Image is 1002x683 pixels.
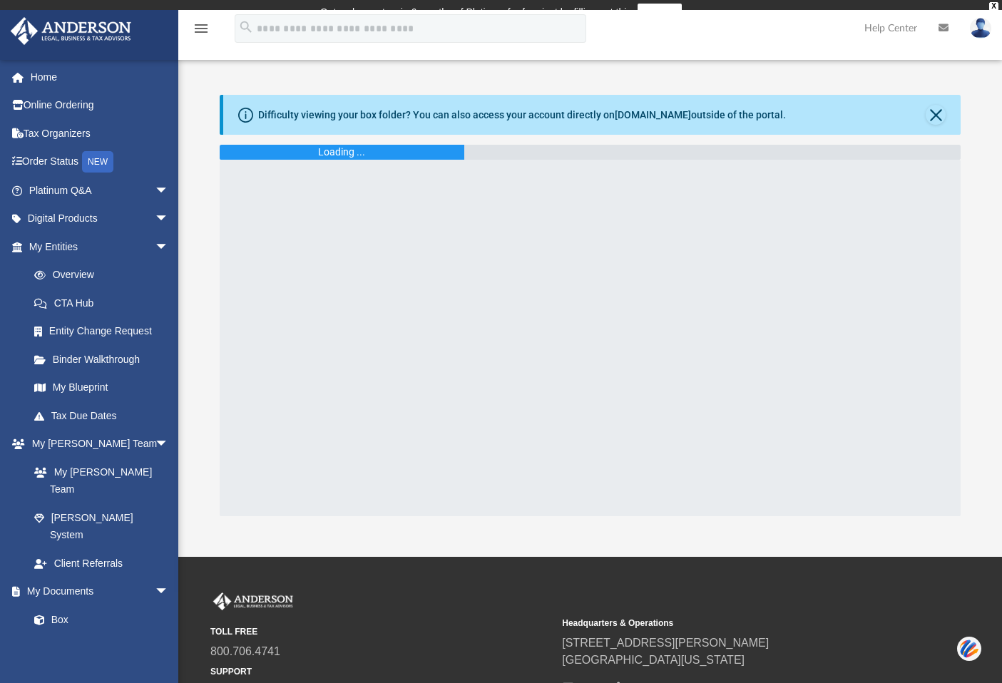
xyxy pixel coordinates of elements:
img: Anderson Advisors Platinum Portal [210,592,296,611]
a: Client Referrals [20,549,183,577]
a: Meeting Minutes [20,634,183,662]
div: Difficulty viewing your box folder? You can also access your account directly on outside of the p... [258,108,786,123]
a: [STREET_ADDRESS][PERSON_NAME] [562,637,769,649]
a: Home [10,63,190,91]
a: Platinum Q&Aarrow_drop_down [10,176,190,205]
a: My [PERSON_NAME] Team [20,458,176,503]
span: arrow_drop_down [155,232,183,262]
a: Binder Walkthrough [20,345,190,374]
span: arrow_drop_down [155,577,183,607]
a: Online Ordering [10,91,190,120]
a: My Entitiesarrow_drop_down [10,232,190,261]
i: menu [193,20,210,37]
small: SUPPORT [210,665,552,678]
i: search [238,19,254,35]
a: Overview [20,261,190,289]
span: arrow_drop_down [155,205,183,234]
img: Anderson Advisors Platinum Portal [6,17,136,45]
a: 800.706.4741 [210,645,280,657]
a: Entity Change Request [20,317,190,346]
a: Order StatusNEW [10,148,190,177]
div: Get a chance to win 6 months of Platinum for free just by filling out this [320,4,632,21]
button: Close [926,105,946,125]
img: User Pic [970,18,991,38]
span: arrow_drop_down [155,176,183,205]
a: CTA Hub [20,289,190,317]
a: survey [638,4,682,21]
div: Loading ... [318,145,365,160]
small: Headquarters & Operations [562,617,904,630]
div: NEW [82,151,113,173]
a: My Blueprint [20,374,183,402]
a: Tax Organizers [10,119,190,148]
a: Box [20,605,176,634]
a: [PERSON_NAME] System [20,503,183,549]
div: close [989,2,998,11]
img: svg+xml;base64,PHN2ZyB3aWR0aD0iNDQiIGhlaWdodD0iNDQiIHZpZXdCb3g9IjAgMCA0NCA0NCIgZmlsbD0ibm9uZSIgeG... [957,635,981,662]
a: My Documentsarrow_drop_down [10,577,183,606]
a: My [PERSON_NAME] Teamarrow_drop_down [10,430,183,458]
small: TOLL FREE [210,625,552,638]
a: Tax Due Dates [20,401,190,430]
a: Digital Productsarrow_drop_down [10,205,190,233]
a: [GEOGRAPHIC_DATA][US_STATE] [562,654,745,666]
a: menu [193,27,210,37]
a: [DOMAIN_NAME] [615,109,691,120]
span: arrow_drop_down [155,430,183,459]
